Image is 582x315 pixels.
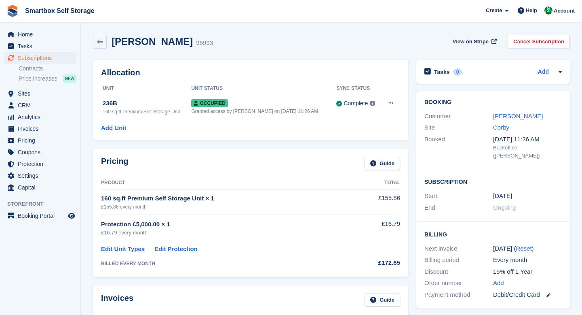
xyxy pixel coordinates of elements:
[19,74,76,83] a: Price increases NEW
[19,75,57,83] span: Price increases
[352,189,400,215] td: £155.86
[526,6,537,15] span: Help
[424,123,493,132] div: Site
[18,123,66,134] span: Invoices
[424,192,493,201] div: Start
[424,99,562,106] h2: Booking
[18,158,66,170] span: Protection
[424,230,562,238] h2: Billing
[344,99,368,108] div: Complete
[493,192,512,201] time: 2025-07-24 00:00:00 UTC
[154,245,198,254] a: Edit Protection
[544,6,552,15] img: Elinor Shepherd
[18,182,66,193] span: Capital
[18,40,66,52] span: Tasks
[424,255,493,265] div: Billing period
[4,88,76,99] a: menu
[18,170,66,181] span: Settings
[493,255,562,265] div: Every month
[101,294,133,307] h2: Invoices
[424,203,493,213] div: End
[4,52,76,64] a: menu
[4,111,76,123] a: menu
[101,220,352,229] div: Protection £5,000.00 × 1
[493,279,504,288] a: Add
[538,68,549,77] a: Add
[516,245,531,252] a: Reset
[7,200,80,208] span: Storefront
[493,135,562,144] div: [DATE] 11:26 AM
[101,123,126,133] a: Add Unit
[493,244,562,253] div: [DATE] ( )
[424,135,493,160] div: Booked
[4,100,76,111] a: menu
[493,124,509,131] a: Corby
[486,6,502,15] span: Create
[63,74,76,83] div: NEW
[424,177,562,185] h2: Subscription
[370,101,375,106] img: icon-info-grey-7440780725fd019a000dd9b08b2336e03edf1995a4989e88bcd33f0948082b44.svg
[19,65,76,72] a: Contracts
[18,88,66,99] span: Sites
[4,182,76,193] a: menu
[18,147,66,158] span: Coupons
[6,5,19,17] img: stora-icon-8386f47178a22dfd0bd8f6a31ec36ba5ce8667c1dd55bd0f319d3a0aa187defe.svg
[424,267,493,277] div: Discount
[101,82,191,95] th: Unit
[352,215,400,241] td: £16.79
[554,7,575,15] span: Account
[18,52,66,64] span: Subscriptions
[352,177,400,189] th: Total
[424,290,493,300] div: Payment method
[352,258,400,268] div: £172.65
[493,290,562,300] div: Debit/Credit Card
[101,203,352,211] div: £155.86 every month
[508,35,570,48] a: Cancel Subscription
[191,82,336,95] th: Unit Status
[191,99,228,107] span: Occupied
[22,4,98,17] a: Smartbox Self Storage
[493,113,543,119] a: [PERSON_NAME]
[4,158,76,170] a: menu
[4,29,76,40] a: menu
[18,100,66,111] span: CRM
[101,194,352,203] div: 160 sq.ft Premium Self Storage Unit × 1
[101,68,400,77] h2: Allocation
[424,279,493,288] div: Order number
[196,38,213,48] div: 95993
[18,135,66,146] span: Pricing
[4,40,76,52] a: menu
[365,294,400,307] a: Guide
[453,38,489,46] span: View on Stripe
[493,267,562,277] div: 15% off 1 Year
[18,29,66,40] span: Home
[4,210,76,221] a: menu
[434,68,450,76] h2: Tasks
[18,111,66,123] span: Analytics
[67,211,76,221] a: Preview store
[101,157,129,170] h2: Pricing
[18,210,66,221] span: Booking Portal
[336,82,381,95] th: Sync Status
[424,112,493,121] div: Customer
[103,99,191,108] div: 236B
[103,108,191,115] div: 160 sq.ft Premium Self Storage Unit
[112,36,193,47] h2: [PERSON_NAME]
[4,147,76,158] a: menu
[101,245,145,254] a: Edit Unit Types
[101,177,352,189] th: Product
[4,170,76,181] a: menu
[365,157,400,170] a: Guide
[424,244,493,253] div: Next invoice
[191,108,336,115] div: Granted access by [PERSON_NAME] on [DATE] 11:26 AM
[101,229,352,237] div: £16.79 every month
[101,260,352,267] div: BILLED EVERY MONTH
[4,123,76,134] a: menu
[4,135,76,146] a: menu
[449,35,498,48] a: View on Stripe
[493,204,516,211] span: Ongoing
[453,68,462,76] div: 0
[493,144,562,160] div: Backoffice ([PERSON_NAME])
